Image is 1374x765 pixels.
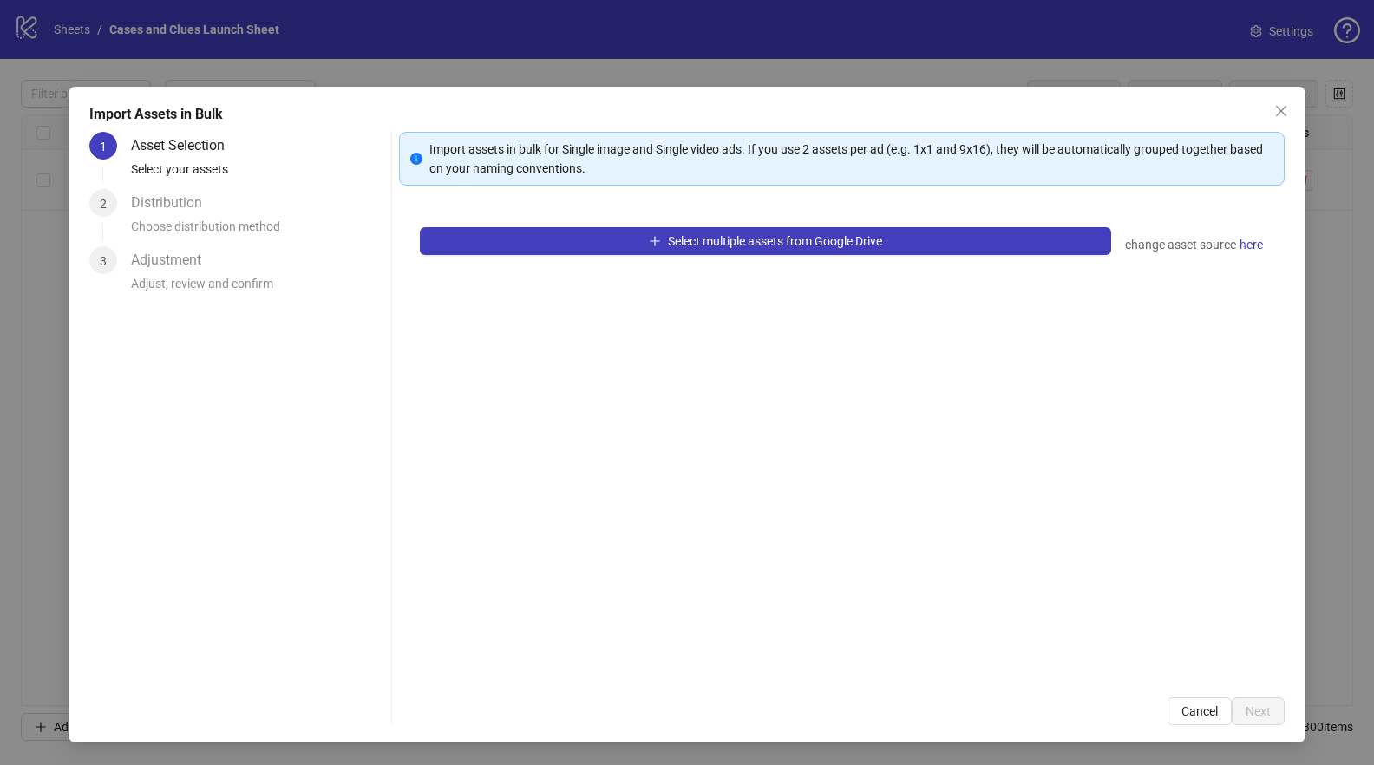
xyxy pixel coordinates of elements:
button: Next [1232,697,1285,725]
div: Distribution [131,189,216,217]
div: Import Assets in Bulk [89,104,1285,125]
div: Adjust, review and confirm [131,274,384,304]
div: Asset Selection [131,132,239,160]
button: Close [1267,97,1295,125]
div: Choose distribution method [131,217,384,246]
div: change asset source [1125,234,1264,255]
span: 2 [100,197,107,211]
span: close [1274,104,1288,118]
button: Cancel [1168,697,1232,725]
span: info-circle [410,153,422,165]
span: 3 [100,254,107,268]
div: Import assets in bulk for Single image and Single video ads. If you use 2 assets per ad (e.g. 1x1... [429,140,1273,178]
button: Select multiple assets from Google Drive [420,227,1110,255]
div: Adjustment [131,246,215,274]
span: 1 [100,140,107,154]
a: here [1239,234,1264,255]
span: Cancel [1181,704,1218,718]
div: Select your assets [131,160,384,189]
span: Select multiple assets from Google Drive [668,234,882,248]
span: here [1240,235,1263,254]
span: plus [649,235,661,247]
